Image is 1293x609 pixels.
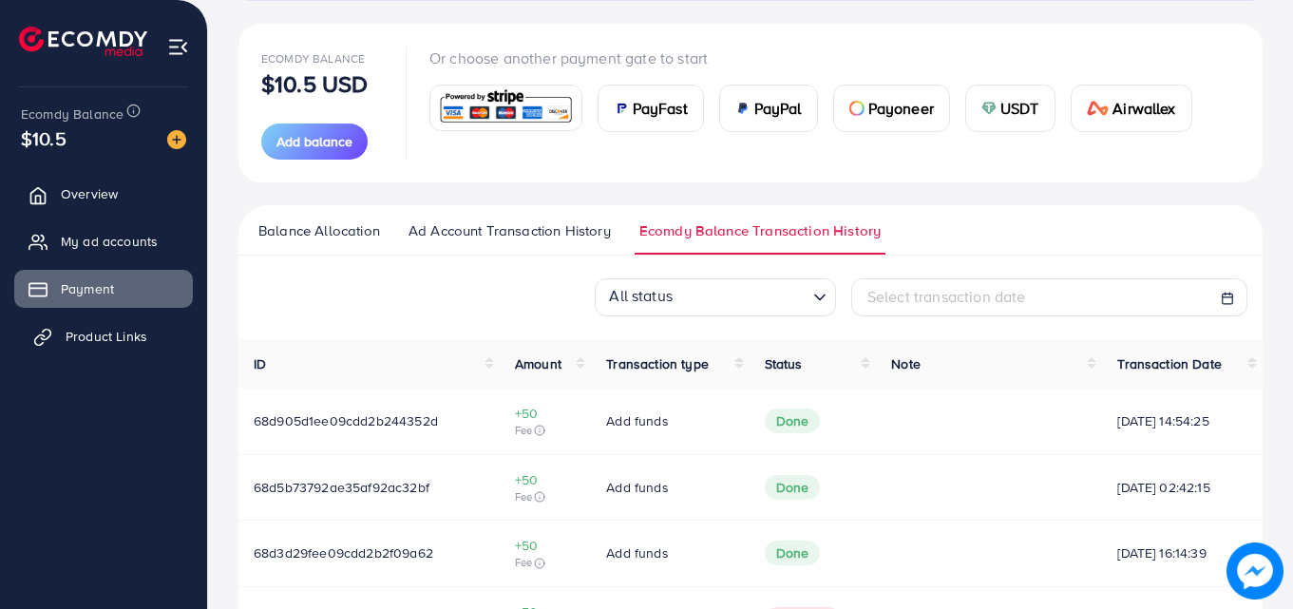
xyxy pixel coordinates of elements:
[1117,543,1247,562] span: [DATE] 16:14:39
[167,36,189,58] img: menu
[633,97,688,120] span: PayFast
[678,280,806,311] input: Search for option
[754,97,802,120] span: PayPal
[1117,354,1222,373] span: Transaction Date
[598,85,704,132] a: cardPayFast
[19,27,147,56] img: logo
[639,220,881,241] span: Ecomdy Balance Transaction History
[515,470,576,489] span: +50
[276,132,352,151] span: Add balance
[606,354,709,373] span: Transaction type
[606,478,668,497] span: Add funds
[61,232,158,251] span: My ad accounts
[833,85,950,132] a: cardPayoneer
[515,489,576,504] span: Fee
[515,404,576,423] span: +50
[21,105,124,124] span: Ecomdy Balance
[605,279,676,311] span: All status
[14,270,193,308] a: Payment
[515,536,576,555] span: +50
[167,130,186,149] img: image
[867,286,1026,307] span: Select transaction date
[1071,85,1192,132] a: cardAirwallex
[61,279,114,298] span: Payment
[965,85,1055,132] a: cardUSDT
[61,184,118,203] span: Overview
[719,85,818,132] a: cardPayPal
[1117,478,1247,497] span: [DATE] 02:42:15
[606,411,668,430] span: Add funds
[515,555,576,570] span: Fee
[1226,542,1283,599] img: image
[868,97,934,120] span: Payoneer
[765,409,821,433] span: Done
[21,124,67,152] span: $10.5
[261,50,365,67] span: Ecomdy Balance
[981,101,997,116] img: card
[429,47,1207,69] p: Or choose another payment gate to start
[261,72,368,95] p: $10.5 USD
[429,85,582,131] a: card
[1000,97,1039,120] span: USDT
[765,475,821,500] span: Done
[14,317,193,355] a: Product Links
[14,175,193,213] a: Overview
[595,278,836,316] div: Search for option
[258,220,380,241] span: Balance Allocation
[735,101,751,116] img: card
[849,101,865,116] img: card
[409,220,611,241] span: Ad Account Transaction History
[254,543,433,562] span: 68d3d29fee09cdd2b2f09a62
[1112,97,1175,120] span: Airwallex
[254,411,438,430] span: 68d905d1ee09cdd2b244352d
[1087,101,1110,116] img: card
[254,478,429,497] span: 68d5b73792ae35af92ac32bf
[515,354,561,373] span: Amount
[66,327,147,346] span: Product Links
[1117,411,1247,430] span: [DATE] 14:54:25
[765,354,803,373] span: Status
[515,423,576,438] span: Fee
[436,87,576,128] img: card
[614,101,629,116] img: card
[261,124,368,160] button: Add balance
[606,543,668,562] span: Add funds
[14,222,193,260] a: My ad accounts
[254,354,266,373] span: ID
[891,354,921,373] span: Note
[765,541,821,565] span: Done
